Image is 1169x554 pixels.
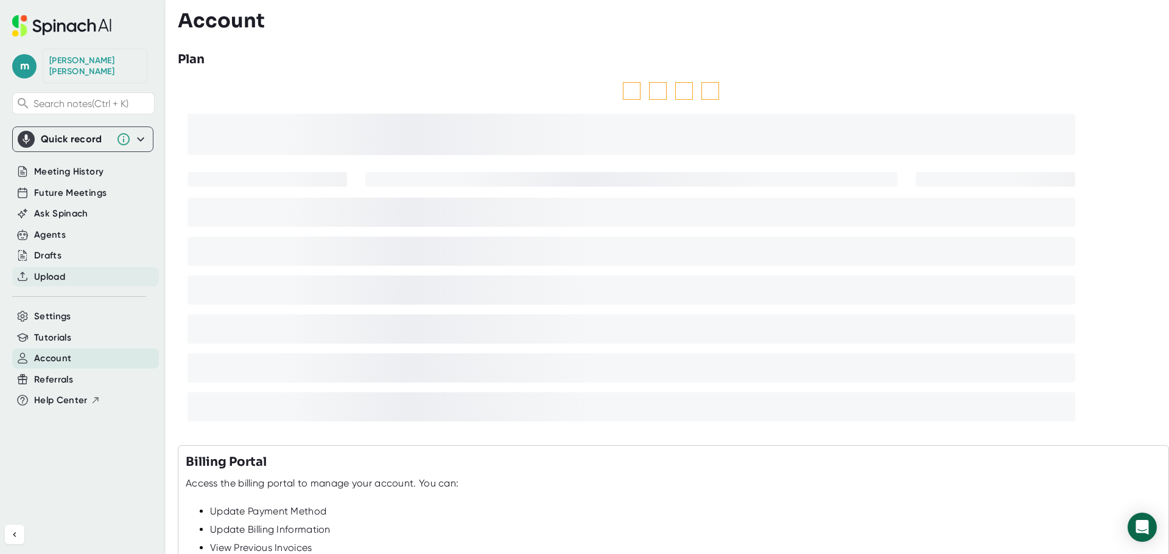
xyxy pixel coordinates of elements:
div: Update Payment Method [210,505,1161,518]
button: Ask Spinach [34,207,88,221]
div: Quick record [18,127,148,151]
button: Collapse sidebar [5,525,24,544]
span: Help Center [34,393,88,407]
span: Search notes (Ctrl + K) [33,98,151,109]
div: View Previous Invoices [210,542,1161,554]
button: Settings [34,310,71,324]
button: Future Meetings [34,186,107,200]
div: Quick record [41,133,110,145]
h3: Billing Portal [186,453,267,471]
button: Drafts [34,249,61,263]
button: Help Center [34,393,100,407]
button: Referrals [34,373,73,387]
span: m [12,54,37,78]
button: Account [34,351,71,365]
h3: Account [178,9,265,32]
button: Meeting History [34,165,104,179]
div: Update Billing Information [210,524,1161,536]
div: Open Intercom Messenger [1128,513,1157,542]
button: Agents [34,228,66,242]
div: Mike Winkler [49,55,141,77]
h3: Plan [178,50,205,69]
button: Tutorials [34,331,71,345]
button: Upload [34,270,65,284]
div: Access the billing portal to manage your account. You can: [186,477,458,490]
